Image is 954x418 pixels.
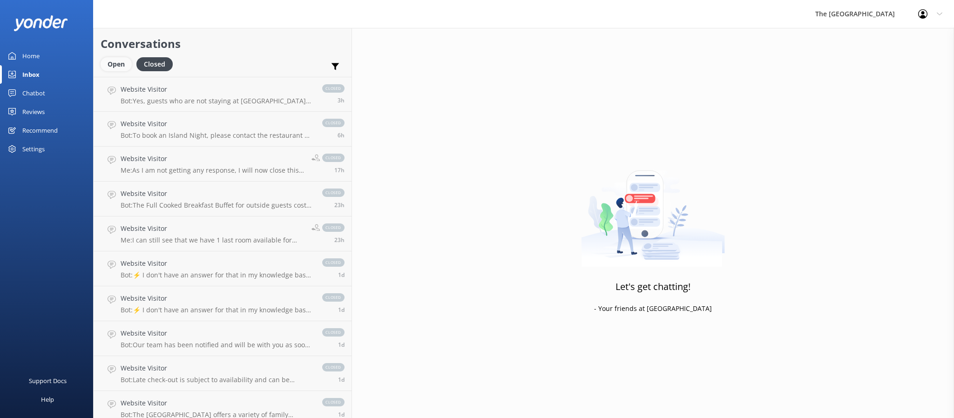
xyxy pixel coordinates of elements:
div: Reviews [22,102,45,121]
div: Inbox [22,65,40,84]
p: Bot: ⚡ I don't have an answer for that in my knowledge base. Please try and rephrase your questio... [121,271,313,279]
h2: Conversations [101,35,345,53]
a: Website VisitorBot:⚡ I don't have an answer for that in my knowledge base. Please try and rephras... [94,251,352,286]
h4: Website Visitor [121,223,304,234]
span: closed [322,258,345,267]
p: Bot: ⚡ I don't have an answer for that in my knowledge base. Please try and rephrase your questio... [121,306,313,314]
a: Open [101,59,136,69]
p: Bot: Yes, guests who are not staying at [GEOGRAPHIC_DATA] are welcome to dine at [GEOGRAPHIC_DATA... [121,97,313,105]
h3: Let's get chatting! [616,279,690,294]
span: closed [322,84,345,93]
h4: Website Visitor [121,398,313,408]
a: Website VisitorBot:The Full Cooked Breakfast Buffet for outside guests costs NZ$45 per adult and ... [94,182,352,216]
a: Website VisitorMe:As I am not getting any response, I will now close this chatbox. Please feel fr... [94,147,352,182]
span: 04:23pm 13-Aug-2025 (UTC -10:00) Pacific/Honolulu [338,306,345,314]
a: Website VisitorMe:I can still see that we have 1 last room available for [DATE]-[DATE]. We can ad... [94,216,352,251]
p: Bot: Our team has been notified and will be with you as soon as possible. Alternatively, you can ... [121,341,313,349]
span: 01:44pm 13-Aug-2025 (UTC -10:00) Pacific/Honolulu [338,341,345,349]
span: 11:56pm 13-Aug-2025 (UTC -10:00) Pacific/Honolulu [334,236,345,244]
a: Website VisitorBot:Our team has been notified and will be with you as soon as possible. Alternati... [94,321,352,356]
h4: Website Visitor [121,293,313,303]
p: Bot: The Full Cooked Breakfast Buffet for outside guests costs NZ$45 per adult and NZ$25 per chil... [121,201,313,209]
div: Help [41,390,54,409]
p: Bot: To book an Island Night, please contact the restaurant by emailing [EMAIL_ADDRESS][DOMAIN_NA... [121,131,313,140]
a: Website VisitorBot:⚡ I don't have an answer for that in my knowledge base. Please try and rephras... [94,286,352,321]
h4: Website Visitor [121,363,313,373]
span: 08:01pm 14-Aug-2025 (UTC -10:00) Pacific/Honolulu [338,96,345,104]
span: 12:20am 14-Aug-2025 (UTC -10:00) Pacific/Honolulu [334,201,345,209]
span: 07:21pm 13-Aug-2025 (UTC -10:00) Pacific/Honolulu [338,271,345,279]
span: closed [322,119,345,127]
span: closed [322,223,345,232]
h4: Website Visitor [121,119,313,129]
span: closed [322,293,345,302]
p: Me: As I am not getting any response, I will now close this chatbox. Please feel free to reach ou... [121,166,304,175]
a: Website VisitorBot:To book an Island Night, please contact the restaurant by emailing [EMAIL_ADDR... [94,112,352,147]
h4: Website Visitor [121,84,313,94]
div: Home [22,47,40,65]
span: 04:58pm 14-Aug-2025 (UTC -10:00) Pacific/Honolulu [338,131,345,139]
a: Website VisitorBot:Yes, guests who are not staying at [GEOGRAPHIC_DATA] are welcome to dine at [G... [94,77,352,112]
h4: Website Visitor [121,154,304,164]
div: Chatbot [22,84,45,102]
div: Open [101,57,132,71]
h4: Website Visitor [121,258,313,269]
h4: Website Visitor [121,328,313,338]
p: Bot: Late check-out is subject to availability and can be confirmed 24 hours before departure. Yo... [121,376,313,384]
a: Website VisitorBot:Late check-out is subject to availability and can be confirmed 24 hours before... [94,356,352,391]
div: Recommend [22,121,58,140]
p: Me: I can still see that we have 1 last room available for [DATE]-[DATE]. We can adjust the reser... [121,236,304,244]
img: yonder-white-logo.png [14,15,68,31]
h4: Website Visitor [121,189,313,199]
span: closed [322,398,345,406]
span: closed [322,189,345,197]
span: 12:04pm 13-Aug-2025 (UTC -10:00) Pacific/Honolulu [338,376,345,384]
span: closed [322,328,345,337]
span: closed [322,154,345,162]
div: Settings [22,140,45,158]
div: Closed [136,57,173,71]
p: - Your friends at [GEOGRAPHIC_DATA] [594,303,712,314]
img: artwork of a man stealing a conversation from at giant smartphone [581,151,725,267]
a: Closed [136,59,177,69]
div: Support Docs [29,371,67,390]
span: closed [322,363,345,371]
span: 06:33am 14-Aug-2025 (UTC -10:00) Pacific/Honolulu [334,166,345,174]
